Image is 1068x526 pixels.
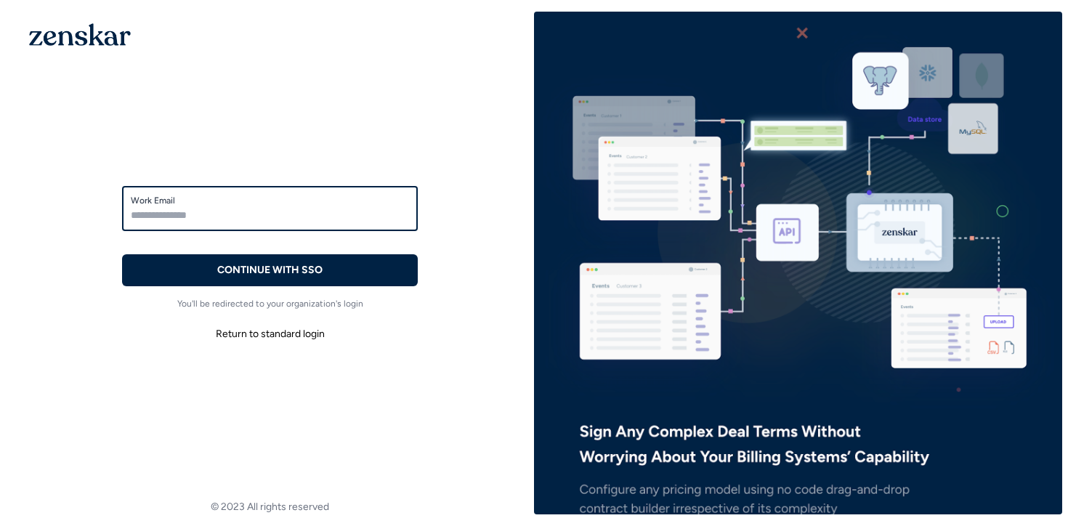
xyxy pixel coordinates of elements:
[217,263,323,278] p: CONTINUE WITH SSO
[131,195,409,206] label: Work Email
[29,23,131,46] img: 1OGAJ2xQqyY4LXKgY66KYq0eOWRCkrZdAb3gUhuVAqdWPZE9SRJmCz+oDMSn4zDLXe31Ii730ItAGKgCKgCCgCikA4Av8PJUP...
[122,321,418,347] button: Return to standard login
[122,298,418,309] p: You'll be redirected to your organization's login
[122,254,418,286] button: CONTINUE WITH SSO
[6,500,534,514] footer: © 2023 All rights reserved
